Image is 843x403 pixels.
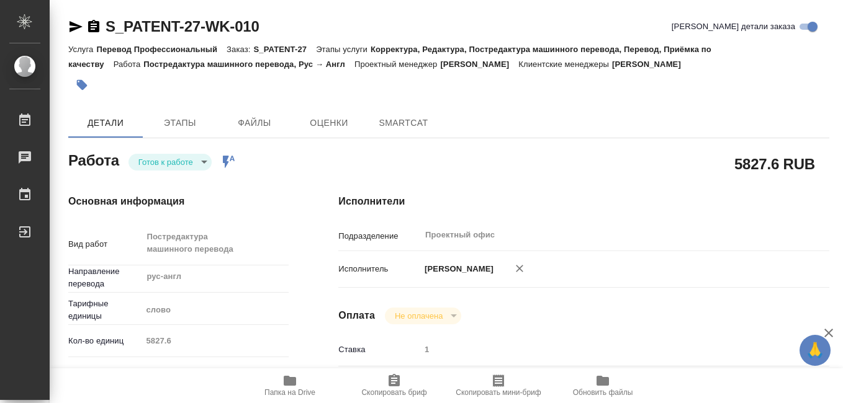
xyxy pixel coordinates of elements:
p: Исполнитель [338,263,420,275]
button: Скопировать ссылку [86,19,101,34]
p: [PERSON_NAME] [612,60,690,69]
p: S_PATENT-27 [254,45,317,54]
span: SmartCat [374,115,433,131]
p: Этапы услуги [316,45,371,54]
span: Скопировать мини-бриф [456,388,541,397]
div: Техника [142,363,289,384]
p: [PERSON_NAME] [440,60,518,69]
p: Общая тематика [68,367,142,379]
h4: Основная информация [68,194,289,209]
h2: 5827.6 RUB [734,153,815,174]
h4: Исполнители [338,194,829,209]
span: [PERSON_NAME] детали заказа [672,20,795,33]
button: Добавить тэг [68,71,96,99]
p: [PERSON_NAME] [420,263,494,275]
p: Направление перевода [68,265,142,290]
span: Детали [76,115,135,131]
span: Файлы [225,115,284,131]
p: Работа [114,60,144,69]
div: слово [142,299,289,321]
span: Этапы [150,115,210,131]
p: Тарифные единицы [68,298,142,322]
p: Постредактура машинного перевода, Рус → Англ [143,60,354,69]
input: Пустое поле [142,332,289,350]
button: Готов к работе [135,157,197,167]
span: Обновить файлы [573,388,633,397]
p: Клиентские менеджеры [518,60,612,69]
button: Обновить файлы [551,368,655,403]
p: Заказ: [227,45,253,54]
p: Перевод Профессиональный [96,45,227,54]
p: Проектный менеджер [354,60,440,69]
div: Готов к работе [128,154,212,170]
button: Папка на Drive [238,368,342,403]
h2: Работа [68,148,119,170]
p: Услуга [68,45,96,54]
input: Пустое поле [420,340,788,358]
p: Кол-во единиц [68,335,142,347]
a: S_PATENT-27-WK-010 [106,18,259,35]
button: Скопировать мини-бриф [446,368,551,403]
span: Папка на Drive [264,388,315,397]
span: Скопировать бриф [361,388,426,397]
p: Вид работ [68,238,142,250]
button: Скопировать бриф [342,368,446,403]
span: 🙏 [805,337,826,363]
p: Ставка [338,343,420,356]
span: Оценки [299,115,359,131]
button: 🙏 [800,335,831,366]
p: Корректура, Редактура, Постредактура машинного перевода, Перевод, Приёмка по качеству [68,45,711,69]
button: Скопировать ссылку для ЯМессенджера [68,19,83,34]
button: Не оплачена [391,311,446,321]
h4: Оплата [338,308,375,323]
div: Готов к работе [385,308,461,324]
p: Подразделение [338,230,420,242]
button: Удалить исполнителя [506,255,533,282]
